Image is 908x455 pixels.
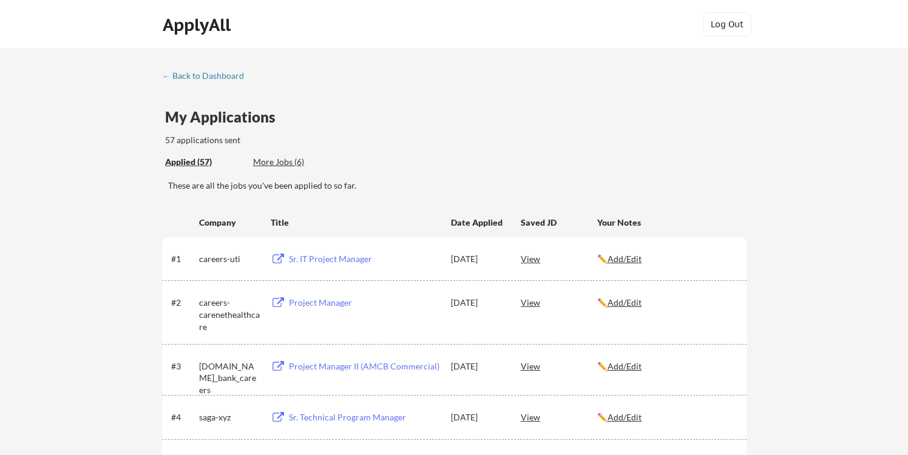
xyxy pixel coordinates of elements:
[171,297,195,309] div: #2
[521,211,597,233] div: Saved JD
[163,15,234,35] div: ApplyAll
[165,156,244,169] div: These are all the jobs you've been applied to so far.
[451,217,504,229] div: Date Applied
[608,254,642,264] u: Add/Edit
[168,180,747,192] div: These are all the jobs you've been applied to so far.
[199,297,260,332] div: careers-carenethealthcare
[199,360,260,396] div: [DOMAIN_NAME]_bank_careers
[199,217,260,229] div: Company
[597,297,736,309] div: ✏️
[253,156,342,169] div: These are job applications we think you'd be a good fit for, but couldn't apply you to automatica...
[703,12,751,36] button: Log Out
[451,253,504,265] div: [DATE]
[597,217,736,229] div: Your Notes
[608,412,642,422] u: Add/Edit
[199,411,260,423] div: saga-xyz
[171,411,195,423] div: #4
[521,248,597,269] div: View
[521,291,597,313] div: View
[289,360,439,372] div: Project Manager II (AMCB Commercial)
[289,297,439,309] div: Project Manager
[162,72,253,80] div: ← Back to Dashboard
[171,253,195,265] div: #1
[289,411,439,423] div: Sr. Technical Program Manager
[451,297,504,309] div: [DATE]
[608,297,642,308] u: Add/Edit
[165,134,400,146] div: 57 applications sent
[165,110,285,124] div: My Applications
[521,355,597,377] div: View
[162,71,253,83] a: ← Back to Dashboard
[289,253,439,265] div: Sr. IT Project Manager
[271,217,439,229] div: Title
[171,360,195,372] div: #3
[451,411,504,423] div: [DATE]
[253,156,342,168] div: More Jobs (6)
[451,360,504,372] div: [DATE]
[597,360,736,372] div: ✏️
[597,411,736,423] div: ✏️
[521,406,597,428] div: View
[199,253,260,265] div: careers-uti
[608,361,642,371] u: Add/Edit
[165,156,244,168] div: Applied (57)
[597,253,736,265] div: ✏️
